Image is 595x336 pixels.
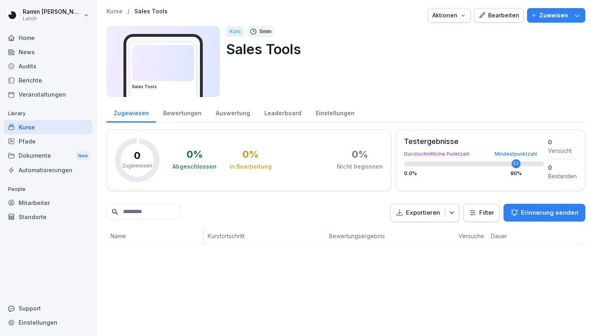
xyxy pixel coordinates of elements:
[432,11,466,20] div: Aktionen
[259,27,272,36] p: 5 min
[132,84,194,90] h3: Sales Tools
[337,163,383,171] div: Nicht begonnen
[329,232,450,240] p: Bewertungsergebnis
[4,134,92,148] a: Pfade
[4,148,92,163] div: Dokumente
[469,209,494,217] div: Filter
[404,138,544,145] div: Testergebnisse
[226,39,579,59] p: Sales Tools
[548,163,577,172] div: 0
[548,146,577,155] div: Versucht
[4,107,92,120] p: Library
[504,204,585,222] button: Erinnerung senden
[4,163,92,177] a: Automatisierungen
[4,45,92,59] a: News
[491,232,523,240] p: Dauer
[134,8,168,15] a: Sales Tools
[4,196,92,210] a: Mitarbeiter
[122,162,152,169] p: Zugewiesen
[4,87,92,101] a: Veranstaltungen
[257,102,308,123] a: Leaderboard
[134,151,140,161] p: 0
[110,232,199,240] p: Name
[187,150,203,159] div: 0 %
[521,208,578,217] p: Erinnerung senden
[4,315,92,330] a: Einstellungen
[4,120,92,134] a: Kurse
[4,301,92,315] div: Support
[4,31,92,45] a: Home
[127,8,130,15] p: /
[406,208,440,218] p: Exportieren
[4,183,92,196] p: People
[23,16,82,21] p: Lanch
[76,151,90,161] div: New
[404,152,544,156] div: Durchschnittliche Punktzahl
[226,26,244,37] div: Kurs
[172,163,217,171] div: Abgeschlossen
[4,210,92,224] a: Standorte
[208,102,257,123] a: Auswertung
[106,102,156,123] a: Zugewiesen
[459,232,483,240] p: Versuche
[527,8,585,23] button: Zuweisen
[106,8,123,15] a: Kurse
[510,171,522,176] div: 80 %
[495,152,537,156] div: Mindestpunktzahl
[4,148,92,163] a: DokumenteNew
[4,59,92,73] a: Audits
[308,102,361,123] a: Einstellungen
[478,11,519,20] div: Bearbeiten
[23,8,82,15] p: Ramin [PERSON_NAME]
[548,138,577,146] div: 0
[4,73,92,87] a: Berichte
[208,232,321,240] p: Kursfortschritt
[404,171,544,176] div: 0.0 %
[390,204,459,222] button: Exportieren
[229,163,272,171] div: In Bearbeitung
[464,204,499,222] button: Filter
[352,150,368,159] div: 0 %
[548,172,577,180] div: Bestanden
[428,8,471,23] button: Aktionen
[539,11,568,20] p: Zuweisen
[474,8,524,23] button: Bearbeiten
[242,150,259,159] div: 0 %
[156,102,208,123] a: Bewertungen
